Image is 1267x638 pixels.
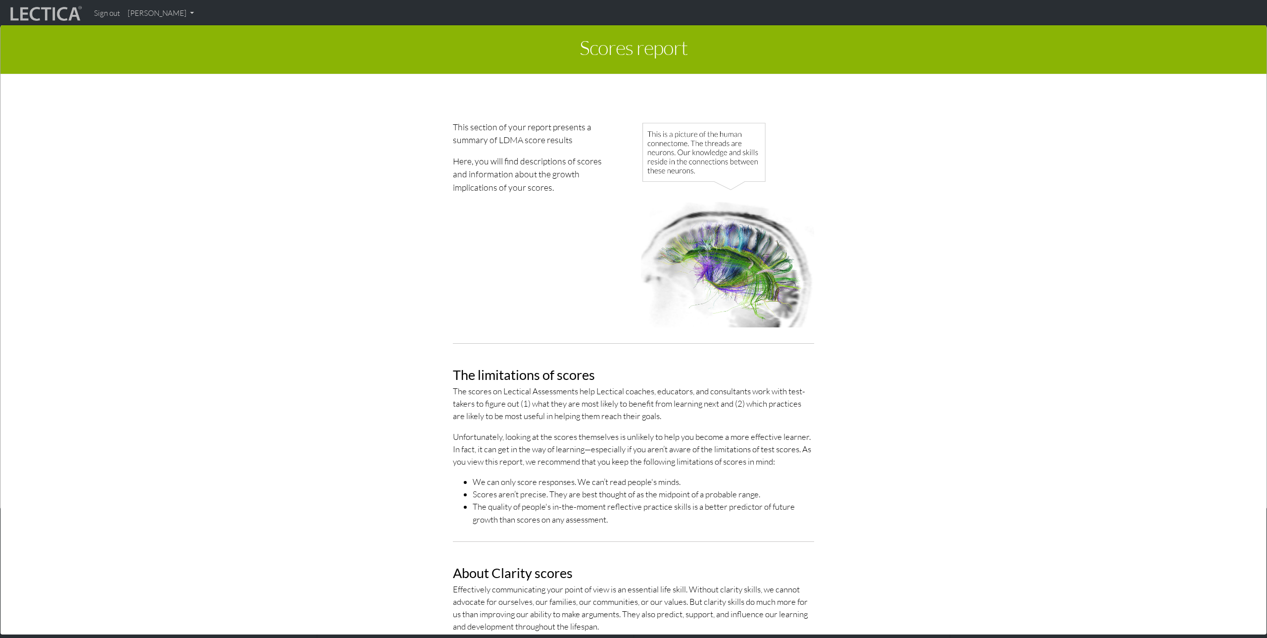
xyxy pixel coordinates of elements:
h2: The limitations of scores [453,368,814,382]
h2: About Clarity scores [453,566,814,581]
li: Scores aren’t precise. They are best thought of as the midpoint of a probable range. [473,488,814,500]
li: The quality of people's in-the-moment reflective practice skills is a better predictor of future ... [473,500,814,525]
p: Effectively communicating your point of view is an essential life skill. Without clarity skills, ... [453,583,814,633]
h1: Scores report [8,33,1259,66]
li: We can only score responses. We can’t read people's minds. [473,476,814,488]
p: The scores on Lectical Assessments help Lectical coaches, educators, and consultants work with te... [453,385,814,423]
p: Here, you will find descriptions of scores and information about the growth implications of your ... [453,155,610,194]
p: Unfortunately, looking at the scores themselves is unlikely to help you become a more effective l... [453,430,814,468]
img: Human connectome [641,120,814,327]
p: This section of your report presents a summary of LDMA score results [453,120,610,147]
